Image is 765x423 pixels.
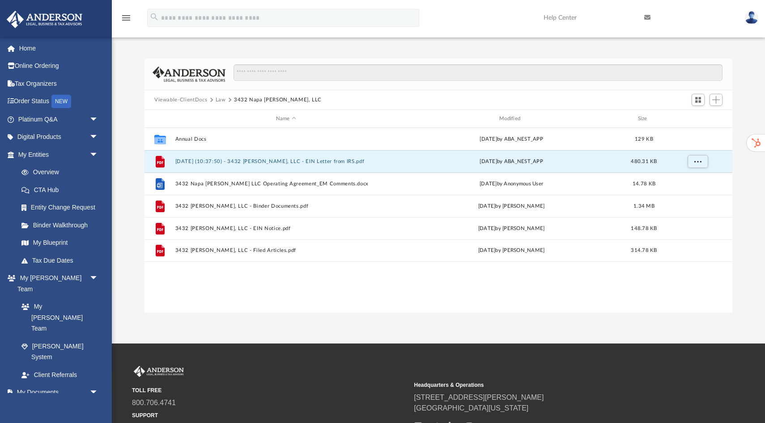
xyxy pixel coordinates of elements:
[132,399,176,406] a: 800.706.4741
[13,366,107,384] a: Client Referrals
[175,247,397,253] button: 3432 [PERSON_NAME], LLC - Filed Articles.pdf
[175,226,397,231] button: 3432 [PERSON_NAME], LLC - EIN Notice.pdf
[13,298,103,338] a: My [PERSON_NAME] Team
[89,146,107,164] span: arrow_drop_down
[175,115,397,123] div: Name
[635,137,653,142] span: 129 KB
[6,75,112,92] a: Tax Organizers
[6,39,112,57] a: Home
[132,411,408,419] small: SUPPORT
[631,248,657,253] span: 314.78 KB
[401,225,622,233] div: [DATE] by [PERSON_NAME]
[51,95,71,108] div: NEW
[175,181,397,187] button: 3432 Napa [PERSON_NAME] LLC Operating Agreement_EM Comments.docx
[6,128,112,146] a: Digital Productsarrow_drop_down
[631,226,657,231] span: 148.78 KB
[6,269,107,298] a: My [PERSON_NAME] Teamarrow_drop_down
[89,269,107,288] span: arrow_drop_down
[13,181,112,199] a: CTA Hub
[6,110,112,128] a: Platinum Q&Aarrow_drop_down
[13,199,112,217] a: Entity Change Request
[666,115,728,123] div: id
[631,159,657,164] span: 480.31 KB
[400,115,622,123] div: Modified
[401,158,622,166] div: [DATE] by ABA_NEST_APP
[154,96,207,104] button: Viewable-ClientDocs
[688,155,708,168] button: More options
[175,159,397,164] button: [DATE] (10:37:50) - 3432 [PERSON_NAME], LLC - EIN Letter from IRS.pdf
[175,136,397,142] button: Annual Docs
[89,128,107,147] span: arrow_drop_down
[89,384,107,402] span: arrow_drop_down
[745,11,758,24] img: User Pic
[626,115,662,123] div: Size
[89,110,107,129] span: arrow_drop_down
[144,128,732,313] div: grid
[13,337,107,366] a: [PERSON_NAME] System
[149,115,171,123] div: id
[414,394,544,401] a: [STREET_ADDRESS][PERSON_NAME]
[401,135,622,143] div: [DATE] by ABA_NEST_APP
[414,404,529,412] a: [GEOGRAPHIC_DATA][US_STATE]
[6,146,112,163] a: My Entitiesarrow_drop_down
[149,12,159,22] i: search
[13,234,107,252] a: My Blueprint
[13,251,112,269] a: Tax Due Dates
[121,17,132,23] a: menu
[132,366,186,377] img: Anderson Advisors Platinum Portal
[234,64,722,81] input: Search files and folders
[13,216,112,234] a: Binder Walkthrough
[4,11,85,28] img: Anderson Advisors Platinum Portal
[121,13,132,23] i: menu
[633,204,654,209] span: 1.34 MB
[175,203,397,209] button: 3432 [PERSON_NAME], LLC - Binder Documents.pdf
[710,94,723,106] button: Add
[633,181,655,186] span: 14.78 KB
[132,386,408,394] small: TOLL FREE
[6,92,112,111] a: Order StatusNEW
[692,94,705,106] button: Switch to Grid View
[401,202,622,210] div: [DATE] by [PERSON_NAME]
[414,381,690,389] small: Headquarters & Operations
[6,57,112,75] a: Online Ordering
[6,384,107,402] a: My Documentsarrow_drop_down
[401,180,622,188] div: [DATE] by Anonymous User
[234,96,322,104] button: 3432 Napa [PERSON_NAME], LLC
[401,247,622,255] div: [DATE] by [PERSON_NAME]
[216,96,226,104] button: Law
[13,163,112,181] a: Overview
